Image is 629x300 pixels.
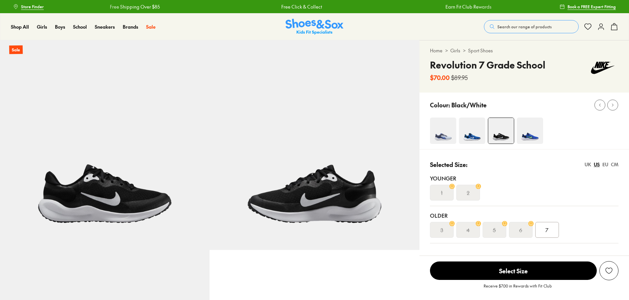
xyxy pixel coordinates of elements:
p: Selected Size: [430,160,467,169]
div: UK [585,161,591,168]
img: Vendor logo [587,58,618,78]
b: $70.00 [430,73,450,82]
h4: Revolution 7 Grade School [430,58,545,72]
img: 5-453319_1 [210,40,419,250]
s: 4 [466,226,470,234]
a: Book a FREE Expert Fitting [560,1,616,13]
a: Free Shipping Over $85 [110,3,160,10]
a: Shoes & Sox [286,19,343,35]
img: 4-476449_1 [459,118,485,144]
button: Search our range of products [484,20,579,33]
s: $89.95 [451,73,468,82]
p: Colour: [430,100,450,109]
a: Boys [55,23,65,30]
span: Search our range of products [497,24,552,30]
div: US [594,161,600,168]
img: 4-502064_1 [430,118,456,144]
div: EU [602,161,608,168]
s: 2 [467,189,469,197]
p: Receive $7.00 in Rewards with Fit Club [484,283,552,295]
a: Sneakers [95,23,115,30]
span: Book a FREE Expert Fitting [567,4,616,10]
img: SNS_Logo_Responsive.svg [286,19,343,35]
a: Girls [450,47,460,54]
a: Girls [37,23,47,30]
a: Sale [146,23,156,30]
img: 4-453318_1 [488,118,514,144]
button: Add to Wishlist [599,261,618,280]
p: Black/White [451,100,487,109]
div: > > [430,47,618,54]
s: 5 [493,226,496,234]
a: Earn Fit Club Rewards [445,3,491,10]
a: Sport Shoes [468,47,493,54]
a: School [73,23,87,30]
a: Brands [123,23,138,30]
div: Older [430,211,618,219]
div: Younger [430,174,618,182]
span: Store Finder [21,4,44,10]
a: Home [430,47,442,54]
a: Free Click & Collect [281,3,322,10]
a: Store Finder [13,1,44,13]
a: Shop All [11,23,29,30]
div: CM [611,161,618,168]
s: 6 [519,226,522,234]
p: Sale [9,45,23,54]
button: Select Size [430,261,597,280]
div: Unsure on sizing? We have a range of resources to help [430,254,618,261]
span: 7 [545,226,548,234]
s: 3 [440,226,443,234]
s: 1 [441,189,442,197]
img: 4-453321_1 [517,118,543,144]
